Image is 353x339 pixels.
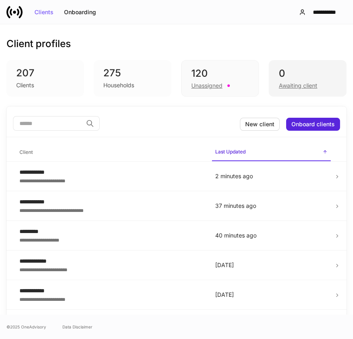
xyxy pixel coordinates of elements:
p: [DATE] [215,291,327,299]
span: © 2025 OneAdvisory [6,324,46,330]
button: Clients [29,6,59,19]
h3: Client profiles [6,37,71,50]
p: 2 minutes ago [215,172,327,180]
div: Onboarding [64,9,96,15]
h6: Client [19,148,33,156]
p: [DATE] [215,261,327,269]
div: Onboard clients [291,121,335,127]
button: Onboarding [59,6,101,19]
div: 120 [191,67,249,80]
div: Unassigned [191,82,222,90]
div: 120Unassigned [181,60,259,97]
a: Data Disclaimer [62,324,92,330]
button: New client [240,118,280,131]
p: 40 minutes ago [215,231,327,240]
div: Clients [16,81,34,89]
div: 275 [103,67,161,80]
div: 207 [16,67,74,80]
div: New client [245,121,274,127]
div: Households [103,81,134,89]
div: Clients [34,9,53,15]
div: 0Awaiting client [269,60,347,97]
h6: Last Updated [215,148,246,155]
p: 37 minutes ago [215,202,327,210]
span: Client [16,144,205,161]
div: 0 [279,67,336,80]
button: Onboard clients [286,118,340,131]
span: Last Updated [212,144,331,161]
div: Awaiting client [279,82,317,90]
